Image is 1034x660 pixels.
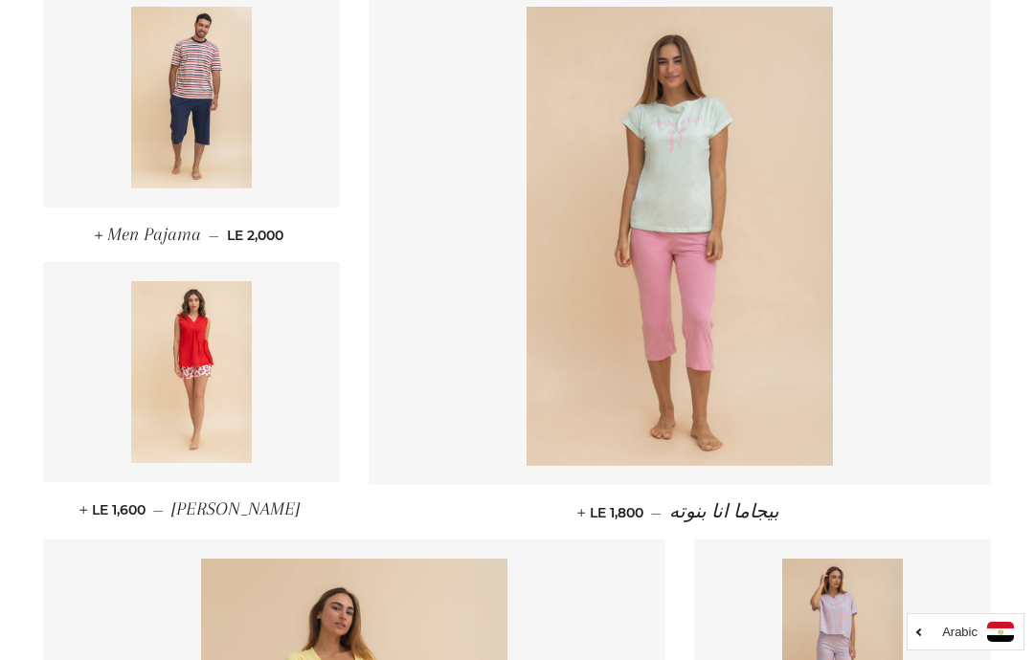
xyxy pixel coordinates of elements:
span: LE 2,000 [99,227,283,244]
span: [PERSON_NAME] [171,498,300,519]
a: بيجاما انا بنوته — LE 1,800 [369,485,991,539]
span: Men Pajama [107,224,201,245]
span: بيجاما انا بنوته [669,501,779,522]
span: LE 1,800 [581,504,643,521]
a: Arabic [917,622,1014,642]
a: [PERSON_NAME] — LE 1,600 [43,482,340,537]
span: LE 1,600 [83,501,146,518]
a: Men Pajama — LE 2,000 [43,208,340,262]
i: Arabic [942,626,978,638]
span: — [209,227,219,244]
span: — [651,504,662,521]
span: — [153,501,164,518]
